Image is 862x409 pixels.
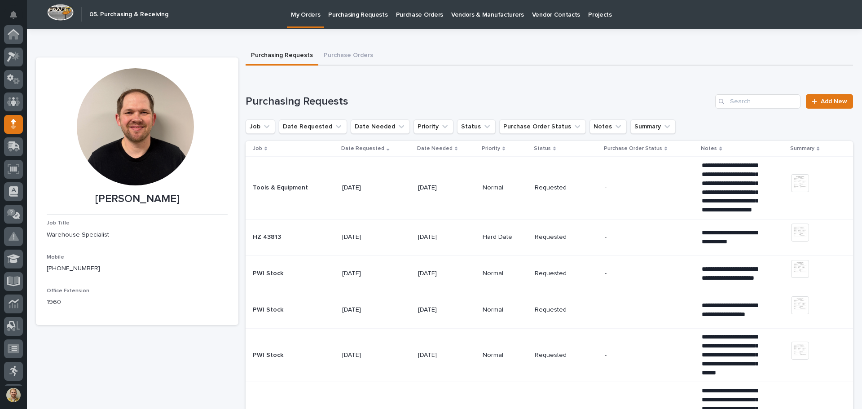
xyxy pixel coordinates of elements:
button: Summary [630,119,676,134]
p: 1960 [47,298,228,307]
p: [DATE] [418,233,474,241]
p: Notes [701,144,717,154]
p: - [605,268,608,277]
span: Office Extension [47,288,89,294]
p: Status [534,144,551,154]
p: [DATE] [342,306,398,314]
p: Purchase Order Status [604,144,662,154]
p: - [605,182,608,192]
span: Mobile [47,255,64,260]
p: PWI Stock [253,268,285,277]
p: HZ 43813 [253,232,283,241]
p: Hard Date [483,233,528,241]
p: Normal [483,270,528,277]
p: Normal [483,306,528,314]
p: [DATE] [342,352,398,359]
p: Requested [535,306,591,314]
button: Purchase Order Status [499,119,586,134]
p: [DATE] [418,270,474,277]
div: Notifications [11,11,23,25]
button: Status [457,119,496,134]
button: Priority [413,119,453,134]
p: Summary [790,144,814,154]
p: Normal [483,184,528,192]
p: Normal [483,352,528,359]
p: PWI Stock [253,350,285,359]
button: Notifications [4,5,23,24]
button: Date Needed [351,119,410,134]
p: Job [253,144,262,154]
p: Requested [535,233,591,241]
p: PWI Stock [253,304,285,314]
input: Search [715,94,800,109]
p: Date Needed [417,144,453,154]
p: Tools & Equipment [253,182,310,192]
button: Job [246,119,275,134]
button: Notes [589,119,627,134]
button: Purchasing Requests [246,47,318,66]
img: Workspace Logo [47,4,74,21]
p: [DATE] [418,306,474,314]
button: users-avatar [4,386,23,405]
p: - [605,232,608,241]
span: Job Title [47,220,70,226]
a: [PHONE_NUMBER] [47,265,100,272]
button: Date Requested [279,119,347,134]
h1: Purchasing Requests [246,95,712,108]
h2: 05. Purchasing & Receiving [89,11,168,18]
p: [DATE] [342,270,398,277]
p: - [605,304,608,314]
p: [DATE] [342,233,398,241]
p: [PERSON_NAME] [47,193,228,206]
p: [DATE] [418,184,474,192]
p: [DATE] [418,352,474,359]
p: - [605,350,608,359]
a: Add New [806,94,853,109]
button: Purchase Orders [318,47,378,66]
p: Requested [535,352,591,359]
p: Requested [535,270,591,277]
span: Add New [821,98,847,105]
p: Date Requested [341,144,384,154]
p: Priority [482,144,500,154]
p: Warehouse Specialist [47,230,228,240]
p: [DATE] [342,184,398,192]
p: Requested [535,184,591,192]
